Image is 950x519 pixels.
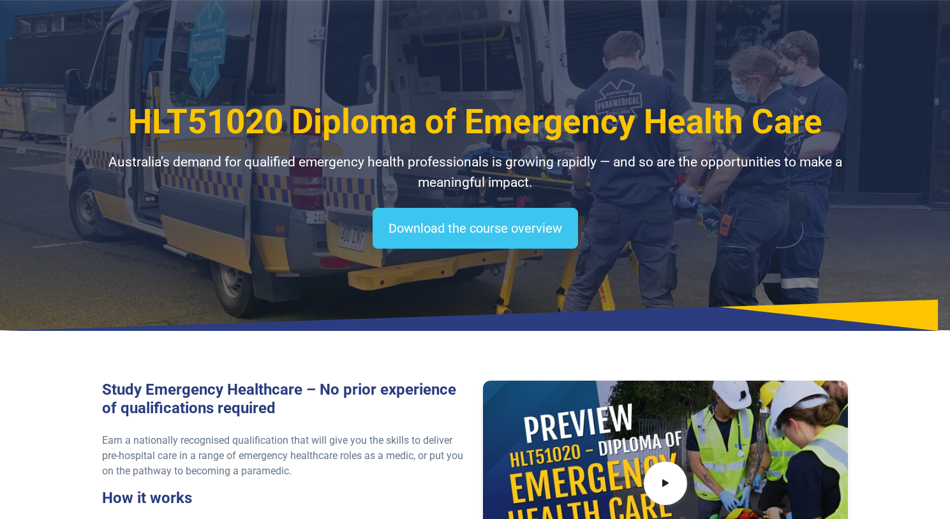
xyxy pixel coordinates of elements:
[128,102,822,142] span: HLT51020 Diploma of Emergency Health Care
[102,381,468,418] h3: Study Emergency Healthcare – No prior experience of qualifications required
[102,152,849,193] p: Australia’s demand for qualified emergency health professionals is growing rapidly — and so are t...
[102,489,468,508] h3: How it works
[373,208,578,249] a: Download the course overview
[102,433,468,479] p: Earn a nationally recognised qualification that will give you the skills to deliver pre-hospital ...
